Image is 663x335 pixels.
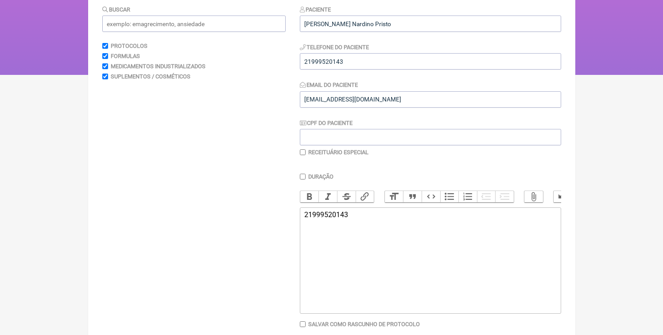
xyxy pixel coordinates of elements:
label: Salvar como rascunho de Protocolo [308,321,420,327]
label: Duração [308,173,333,180]
div: 21999520143 [304,210,556,219]
input: exemplo: emagrecimento, ansiedade [102,16,286,32]
button: Increase Level [495,191,514,203]
label: Buscar [102,6,131,13]
button: Bullets [440,191,459,203]
label: Suplementos / Cosméticos [111,73,190,80]
button: Heading [385,191,403,203]
button: Attach Files [524,191,543,203]
button: Numbers [458,191,477,203]
label: Medicamentos Industrializados [111,63,205,70]
label: Email do Paciente [300,82,358,88]
button: Link [356,191,374,203]
label: Receituário Especial [308,149,368,156]
label: Paciente [300,6,331,13]
label: Formulas [111,53,140,59]
label: CPF do Paciente [300,120,353,126]
label: Protocolos [111,43,147,49]
label: Telefone do Paciente [300,44,369,51]
button: Italic [318,191,337,203]
button: Quote [403,191,422,203]
button: Decrease Level [477,191,496,203]
button: Strikethrough [337,191,356,203]
button: Code [422,191,440,203]
button: Bold [300,191,319,203]
button: Undo [554,191,572,203]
